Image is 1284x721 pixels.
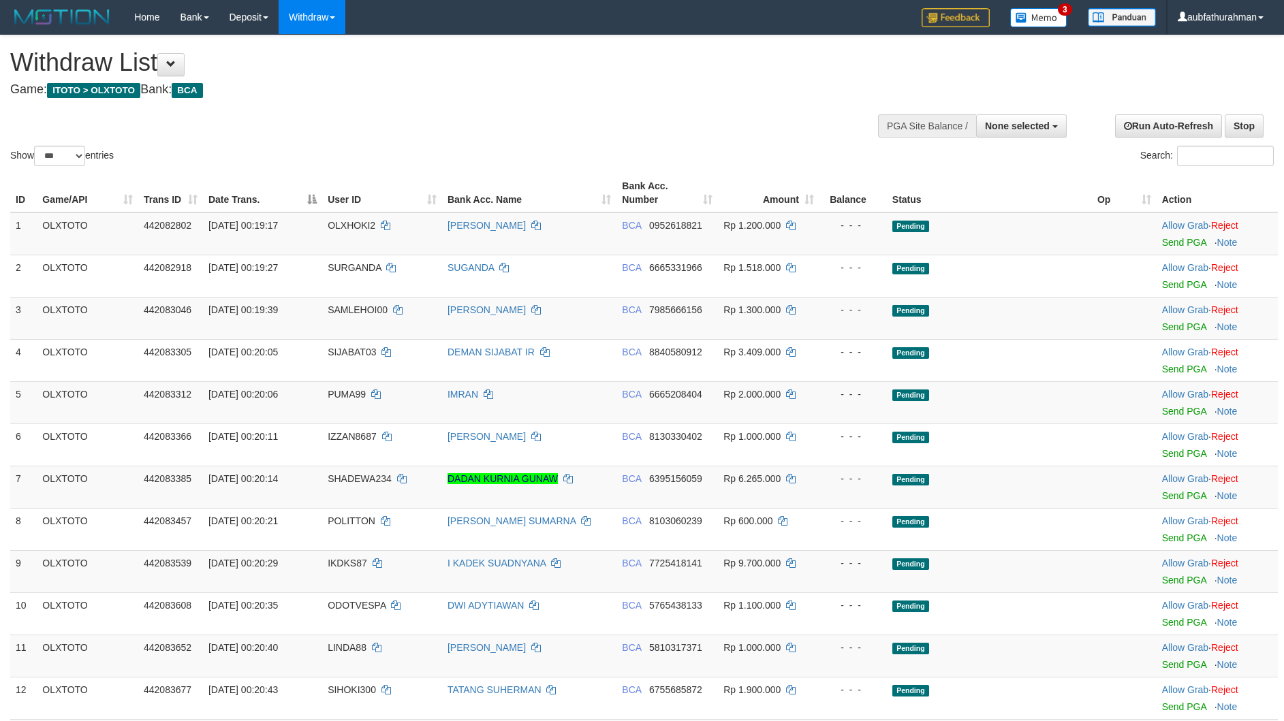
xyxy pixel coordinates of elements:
[328,220,375,231] span: OLXHOKI2
[208,473,278,484] span: [DATE] 00:20:14
[622,558,641,568] span: BCA
[1162,515,1211,526] span: ·
[723,684,781,695] span: Rp 1.900.000
[34,146,85,166] select: Showentries
[892,347,929,359] span: Pending
[37,592,138,635] td: OLXTOTO
[723,515,772,526] span: Rp 600.000
[649,473,702,484] span: Copy 6395156059 to clipboard
[328,684,376,695] span: SIHOKI300
[208,515,278,526] span: [DATE] 00:20:21
[887,174,1092,212] th: Status
[1058,3,1072,16] span: 3
[1157,423,1278,466] td: ·
[622,600,641,611] span: BCA
[825,303,881,317] div: - - -
[976,114,1067,138] button: None selected
[1162,431,1211,442] span: ·
[208,262,278,273] span: [DATE] 00:19:27
[1211,515,1238,526] a: Reject
[144,473,191,484] span: 442083385
[144,347,191,357] span: 442083305
[1211,600,1238,611] a: Reject
[1162,279,1206,290] a: Send PGA
[208,220,278,231] span: [DATE] 00:19:17
[819,174,887,212] th: Balance
[649,642,702,653] span: Copy 5810317371 to clipboard
[37,423,138,466] td: OLXTOTO
[1162,237,1206,248] a: Send PGA
[649,389,702,400] span: Copy 6665208404 to clipboard
[1157,466,1278,508] td: ·
[622,642,641,653] span: BCA
[1211,473,1238,484] a: Reject
[649,600,702,611] span: Copy 5765438133 to clipboard
[1140,146,1274,166] label: Search:
[10,83,843,97] h4: Game: Bank:
[1217,617,1238,628] a: Note
[622,347,641,357] span: BCA
[1162,473,1208,484] a: Allow Grab
[1162,600,1211,611] span: ·
[723,642,781,653] span: Rp 1.000.000
[985,121,1050,131] span: None selected
[825,514,881,528] div: - - -
[10,339,37,381] td: 4
[1162,617,1206,628] a: Send PGA
[1162,321,1206,332] a: Send PGA
[1157,508,1278,550] td: ·
[448,389,478,400] a: IMRAN
[1157,381,1278,423] td: ·
[37,339,138,381] td: OLXTOTO
[10,146,114,166] label: Show entries
[10,212,37,255] td: 1
[144,600,191,611] span: 442083608
[144,220,191,231] span: 442082802
[328,558,367,568] span: IKDKS87
[1217,279,1238,290] a: Note
[723,558,781,568] span: Rp 9.700.000
[1162,642,1208,653] a: Allow Grab
[1217,321,1238,332] a: Note
[448,431,526,442] a: [PERSON_NAME]
[10,7,114,27] img: MOTION_logo.png
[825,472,881,485] div: - - -
[878,114,976,138] div: PGA Site Balance /
[622,473,641,484] span: BCA
[1162,347,1208,357] a: Allow Grab
[1217,364,1238,374] a: Note
[649,220,702,231] span: Copy 0952618821 to clipboard
[1092,174,1157,212] th: Op: activate to sort column ascending
[10,297,37,339] td: 3
[892,389,929,401] span: Pending
[1217,406,1238,417] a: Note
[825,641,881,654] div: - - -
[328,304,388,315] span: SAMLEHOI00
[1162,406,1206,417] a: Send PGA
[1211,684,1238,695] a: Reject
[1162,220,1211,231] span: ·
[47,83,140,98] span: ITOTO > OLXTOTO
[37,550,138,592] td: OLXTOTO
[37,381,138,423] td: OLXTOTO
[37,508,138,550] td: OLXTOTO
[892,432,929,443] span: Pending
[10,174,37,212] th: ID
[892,600,929,612] span: Pending
[1157,677,1278,719] td: ·
[825,556,881,570] div: - - -
[892,685,929,696] span: Pending
[37,174,138,212] th: Game/API: activate to sort column ascending
[208,642,278,653] span: [DATE] 00:20:40
[1162,684,1208,695] a: Allow Grab
[1162,389,1208,400] a: Allow Grab
[37,255,138,297] td: OLXTOTO
[1157,174,1278,212] th: Action
[138,174,203,212] th: Trans ID: activate to sort column ascending
[208,558,278,568] span: [DATE] 00:20:29
[1225,114,1264,138] a: Stop
[622,304,641,315] span: BCA
[1217,575,1238,586] a: Note
[203,174,322,212] th: Date Trans.: activate to sort column descending
[892,474,929,485] span: Pending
